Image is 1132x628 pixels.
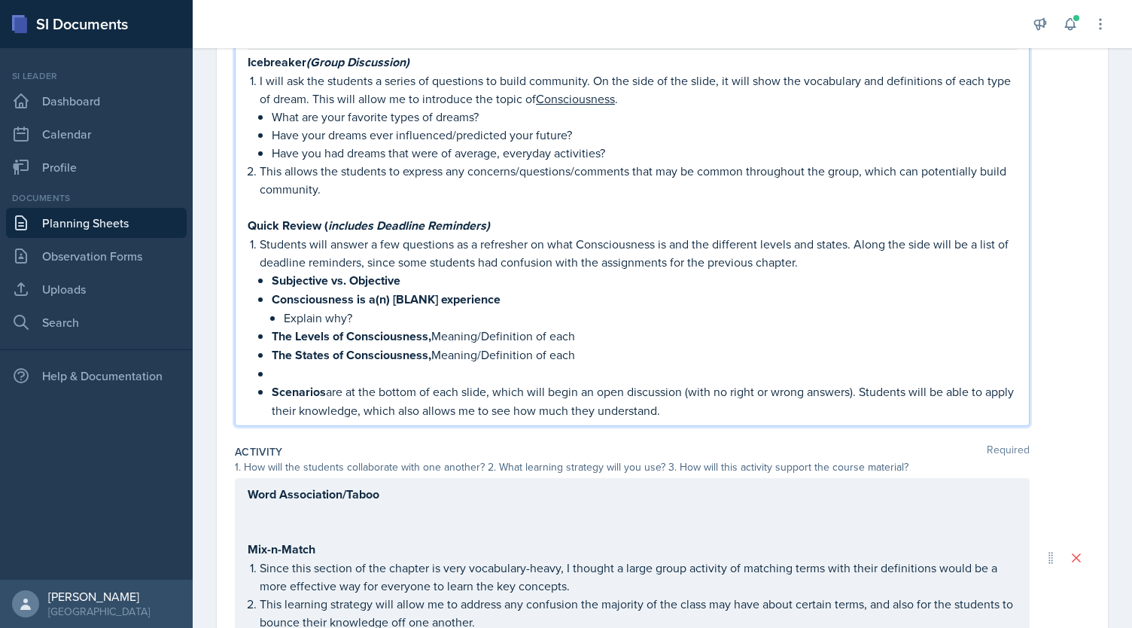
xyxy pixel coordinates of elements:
div: [GEOGRAPHIC_DATA] [48,604,150,619]
strong: Scenarios [272,383,326,401]
div: Documents [6,191,187,205]
strong: Word Association/Taboo [248,486,379,503]
a: Calendar [6,119,187,149]
div: Si leader [6,69,187,83]
p: Since this section of the chapter is very vocabulary-heavy, I thought a large group activity of m... [260,559,1017,595]
p: are at the bottom of each slide, which will begin an open discussion (with no right or wrong answ... [272,383,1017,419]
div: [PERSON_NAME] [48,589,150,604]
p: Have you had dreams that were of average, everyday activities? [272,144,1017,162]
em: (Group Discussion) [306,53,409,71]
p: What are your favorite types of dreams? [272,108,1017,126]
p: This allows the students to express any concerns/questions/comments that may be common throughout... [260,162,1017,198]
div: 1. How will the students collaborate with one another? 2. What learning strategy will you use? 3.... [235,459,1030,475]
u: Consciousness [536,90,615,107]
p: I will ask the students a series of questions to build community. On the side of the slide, it wi... [260,72,1017,108]
a: Observation Forms [6,241,187,271]
a: Dashboard [6,86,187,116]
a: Profile [6,152,187,182]
p: Meaning/Definition of each [272,346,1017,364]
strong: Consciousness is a(n) [BLANK] experience [272,291,501,308]
em: includes Deadline Reminders) [328,217,490,234]
strong: Quick Review ( [248,217,490,234]
p: Have your dreams ever influenced/predicted your future? [272,126,1017,144]
strong: Subjective vs. Objective [272,272,400,289]
p: Meaning/Definition of each [272,327,1017,346]
strong: The States of Consciousness, [272,346,431,364]
a: Planning Sheets [6,208,187,238]
a: Uploads [6,274,187,304]
strong: Icebreaker [248,53,409,71]
a: Search [6,307,187,337]
p: Explain why? [284,309,1017,327]
div: Help & Documentation [6,361,187,391]
strong: Mix-n-Match [248,541,315,558]
p: Students will answer a few questions as a refresher on what Consciousness is and the different le... [260,235,1017,271]
span: Required [987,444,1030,459]
strong: The Levels of Consciousness, [272,328,431,345]
label: Activity [235,444,283,459]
